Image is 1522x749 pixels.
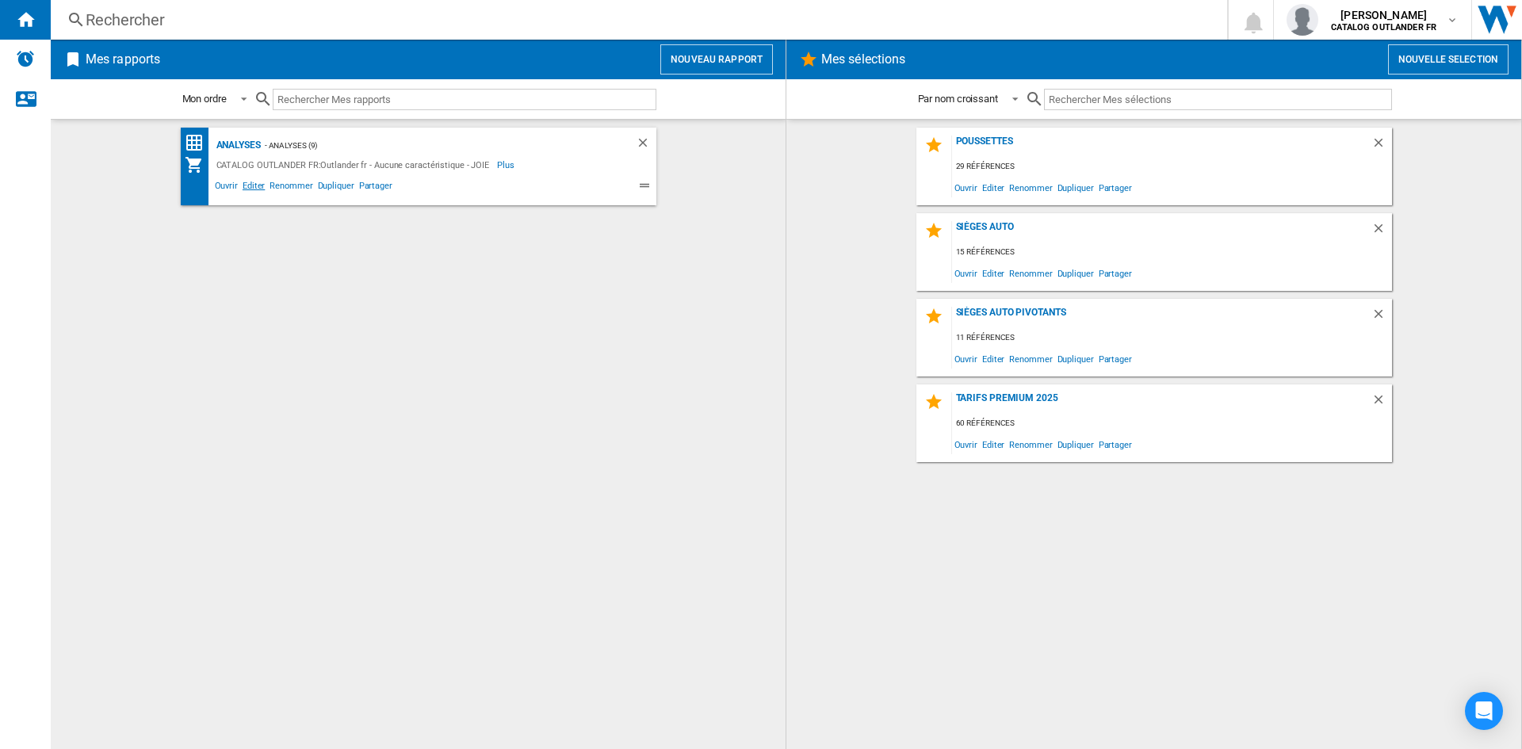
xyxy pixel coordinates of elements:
span: Partager [1096,177,1134,198]
div: Supprimer [636,136,656,155]
span: Editer [240,178,267,197]
span: Partager [1096,434,1134,455]
h2: Mes sélections [818,44,908,75]
span: Ouvrir [952,177,980,198]
span: Partager [1096,262,1134,284]
span: Dupliquer [315,178,357,197]
span: Ouvrir [952,434,980,455]
span: Partager [357,178,395,197]
div: Supprimer [1371,136,1392,157]
div: 11 références [952,328,1392,348]
div: CATALOG OUTLANDER FR:Outlander fr - Aucune caractéristique - JOIE [212,155,498,174]
div: 15 références [952,243,1392,262]
span: Editer [980,434,1007,455]
span: Renommer [267,178,315,197]
span: Partager [1096,348,1134,369]
div: Supprimer [1371,392,1392,414]
div: Supprimer [1371,221,1392,243]
img: profile.jpg [1287,4,1318,36]
div: Analyses [212,136,261,155]
div: Open Intercom Messenger [1465,692,1503,730]
span: Plus [497,155,517,174]
div: Sièges auto Pivotants [952,307,1371,328]
span: Editer [980,348,1007,369]
div: Mon assortiment [185,155,212,174]
div: Matrice des prix [185,133,212,153]
div: - Analyses (9) [261,136,604,155]
b: CATALOG OUTLANDER FR [1331,22,1436,32]
div: Par nom croissant [918,93,998,105]
span: Renommer [1007,434,1054,455]
div: Tarifs Premium 2025 [952,392,1371,414]
span: Renommer [1007,262,1054,284]
div: POUSSETTES [952,136,1371,157]
div: 60 références [952,414,1392,434]
span: Ouvrir [952,262,980,284]
span: Renommer [1007,177,1054,198]
input: Rechercher Mes sélections [1044,89,1392,110]
img: alerts-logo.svg [16,49,35,68]
span: Ouvrir [952,348,980,369]
span: Ouvrir [212,178,240,197]
span: Dupliquer [1055,262,1096,284]
span: Dupliquer [1055,348,1096,369]
span: Editer [980,262,1007,284]
button: Nouveau rapport [660,44,773,75]
div: Sièges auto [952,221,1371,243]
div: 29 références [952,157,1392,177]
span: Dupliquer [1055,434,1096,455]
div: Supprimer [1371,307,1392,328]
div: Mon ordre [182,93,227,105]
h2: Mes rapports [82,44,163,75]
span: Editer [980,177,1007,198]
span: [PERSON_NAME] [1331,7,1436,23]
button: Nouvelle selection [1388,44,1509,75]
div: Rechercher [86,9,1186,31]
span: Renommer [1007,348,1054,369]
input: Rechercher Mes rapports [273,89,656,110]
span: Dupliquer [1055,177,1096,198]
